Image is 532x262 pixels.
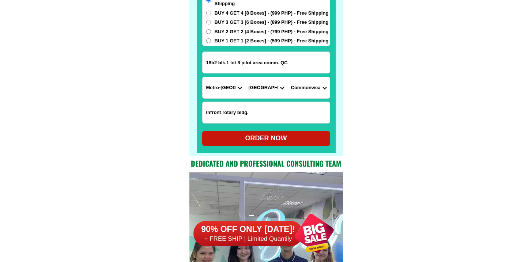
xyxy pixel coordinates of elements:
[203,102,330,123] input: Input LANDMARKOFLOCATION
[215,37,329,45] span: BUY 1 GET 1 [2 Boxes] - (599 PHP) - Free Shipping
[203,52,330,73] input: Input address
[215,28,329,35] span: BUY 2 GET 2 [4 Boxes] - (799 PHP) - Free Shipping
[189,158,343,169] h2: Dedicated and professional consulting team
[206,29,211,34] input: BUY 2 GET 2 [4 Boxes] - (799 PHP) - Free Shipping
[287,77,330,98] select: Select commune
[203,77,245,98] select: Select province
[215,19,329,26] span: BUY 3 GET 3 [6 Boxes] - (899 PHP) - Free Shipping
[206,11,211,15] input: BUY 4 GET 4 [8 Boxes] - (999 PHP) - Free Shipping
[193,224,303,235] h6: 90% OFF ONLY [DATE]!
[202,133,330,143] div: ORDER NOW
[206,20,211,24] input: BUY 3 GET 3 [6 Boxes] - (899 PHP) - Free Shipping
[193,235,303,243] h6: + FREE SHIP | Limited Quantily
[206,38,211,43] input: BUY 1 GET 1 [2 Boxes] - (599 PHP) - Free Shipping
[215,10,329,17] span: BUY 4 GET 4 [8 Boxes] - (999 PHP) - Free Shipping
[245,77,287,98] select: Select district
